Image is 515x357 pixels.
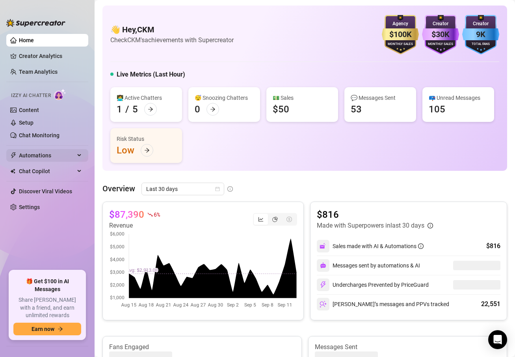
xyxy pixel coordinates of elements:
[102,183,135,194] article: Overview
[13,323,81,335] button: Earn nowarrow-right
[195,103,200,116] div: 0
[19,107,39,113] a: Content
[351,93,410,102] div: 💬 Messages Sent
[109,221,160,230] article: Revenue
[11,92,51,99] span: Izzy AI Chatter
[317,259,420,272] div: Messages sent by automations & AI
[382,15,419,54] img: gold-badge-CigiZidd.svg
[418,243,424,249] span: info-circle
[146,183,219,195] span: Last 30 days
[488,330,507,349] div: Open Intercom Messenger
[481,299,500,309] div: 22,551
[10,168,15,174] img: Chat Copilot
[117,70,185,79] h5: Live Metrics (Last Hour)
[210,107,216,112] span: arrow-right
[253,213,297,226] div: segmented control
[462,28,499,41] div: 9K
[19,50,82,62] a: Creator Analytics
[273,93,332,102] div: 💵 Sales
[58,326,63,332] span: arrow-right
[382,28,419,41] div: $100K
[462,20,499,28] div: Creator
[428,223,433,228] span: info-circle
[132,103,138,116] div: 5
[317,208,433,221] article: $816
[422,28,459,41] div: $30K
[315,343,501,351] article: Messages Sent
[110,35,234,45] article: Check CKM's achievements with Supercreator
[273,103,289,116] div: $50
[19,188,72,194] a: Discover Viral Videos
[154,211,160,218] span: 6 %
[19,165,75,178] span: Chat Copilot
[10,152,17,159] span: thunderbolt
[117,135,176,143] div: Risk Status
[6,19,65,27] img: logo-BBDzfeDw.svg
[117,103,122,116] div: 1
[429,103,445,116] div: 105
[422,20,459,28] div: Creator
[422,15,459,54] img: purple-badge-B9DA21FR.svg
[147,212,153,217] span: fall
[215,187,220,191] span: calendar
[382,42,419,47] div: Monthly Sales
[19,132,59,138] a: Chat Monitoring
[317,298,449,310] div: [PERSON_NAME]’s messages and PPVs tracked
[462,15,499,54] img: blue-badge-DgoSNQY1.svg
[19,69,58,75] a: Team Analytics
[317,221,424,230] article: Made with Superpowers in last 30 days
[148,107,153,112] span: arrow-right
[32,326,54,332] span: Earn now
[195,93,254,102] div: 😴 Snoozing Chatters
[462,42,499,47] div: Total Fans
[19,37,34,43] a: Home
[227,186,233,192] span: info-circle
[320,301,327,308] img: svg%3e
[54,89,66,100] img: AI Chatter
[19,149,75,162] span: Automations
[333,242,424,250] div: Sales made with AI & Automations
[109,208,144,221] article: $87,390
[110,24,234,35] h4: 👋 Hey, CKM
[109,343,295,351] article: Fans Engaged
[286,217,292,222] span: dollar-circle
[13,278,81,293] span: 🎁 Get $100 in AI Messages
[144,148,150,153] span: arrow-right
[13,296,81,320] span: Share [PERSON_NAME] with a friend, and earn unlimited rewards
[486,241,500,251] div: $816
[320,243,327,250] img: svg%3e
[19,204,40,210] a: Settings
[422,42,459,47] div: Monthly Sales
[351,103,362,116] div: 53
[19,120,33,126] a: Setup
[317,278,429,291] div: Undercharges Prevented by PriceGuard
[272,217,278,222] span: pie-chart
[117,93,176,102] div: 👩‍💻 Active Chatters
[258,217,264,222] span: line-chart
[382,20,419,28] div: Agency
[320,262,326,269] img: svg%3e
[320,281,327,288] img: svg%3e
[429,93,488,102] div: 📪 Unread Messages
